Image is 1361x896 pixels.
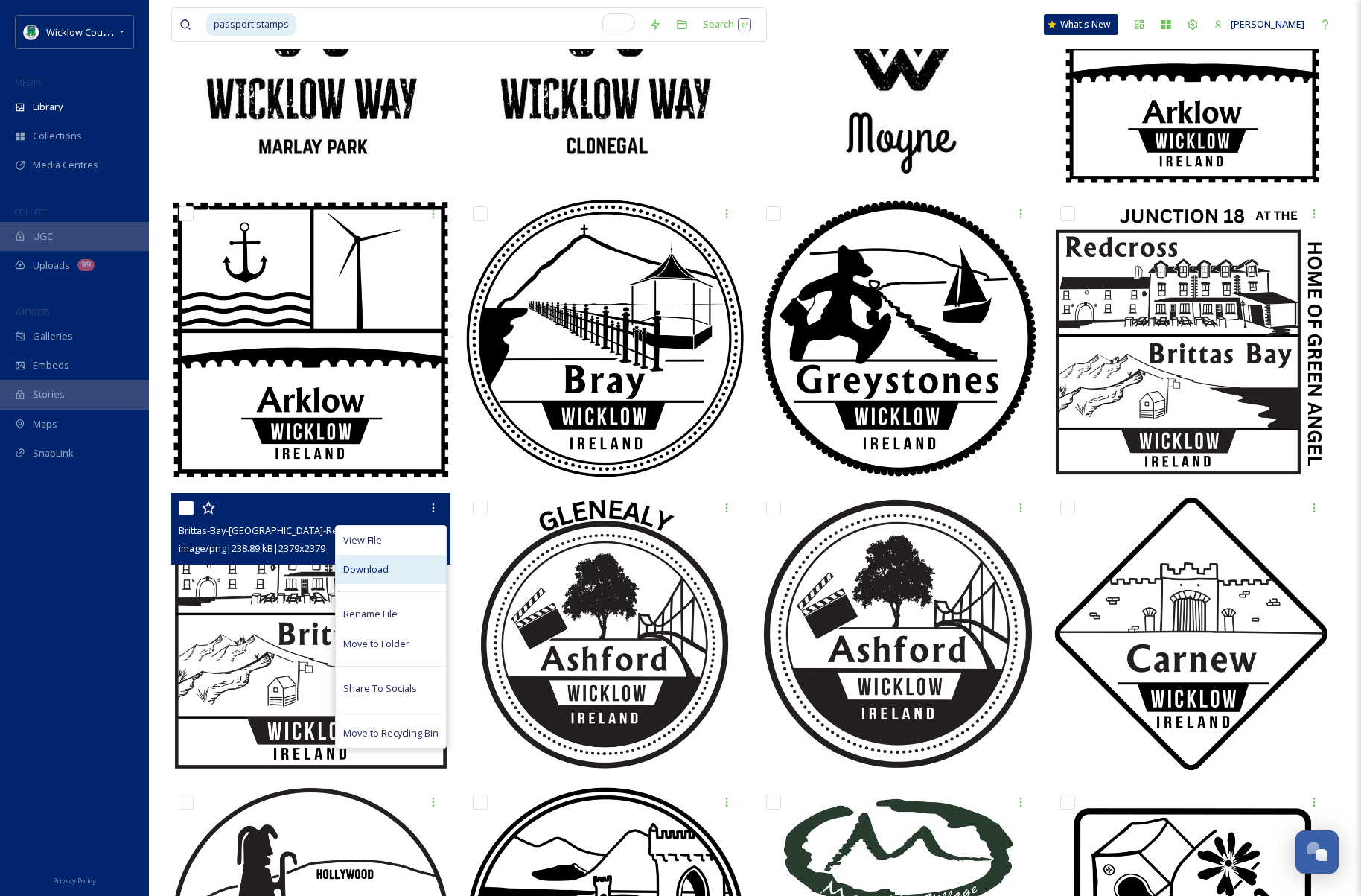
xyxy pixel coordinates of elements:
[24,25,39,39] img: download%20(9).png
[343,607,398,621] span: Rename File
[179,541,325,555] span: image/png | 238.89 kB | 2379 x 2379
[343,533,382,547] span: View File
[1053,199,1332,478] img: JUNCTION 18 AT THE.png
[695,10,759,39] div: Search
[1044,14,1118,35] a: What's New
[33,258,70,273] span: Uploads
[33,446,74,460] span: SnapLink
[343,562,389,576] span: Download
[465,199,745,478] img: Bray-Regional.png
[1053,493,1332,772] img: Carnew-Regional.png
[759,493,1038,772] img: Ashford-Regional.png
[15,306,49,317] span: WIDGETS
[33,387,65,401] span: Stories
[343,726,439,740] span: Move to Recycling Bin
[33,358,69,372] span: Embeds
[53,876,96,886] span: Privacy Policy
[33,129,82,143] span: Collections
[33,158,98,172] span: Media Centres
[1206,10,1312,39] a: [PERSON_NAME]
[179,524,384,537] span: Brittas-Bay-[GEOGRAPHIC_DATA]-Regional.png
[33,100,63,114] span: Library
[343,637,409,651] span: Move to Folder
[77,259,95,271] div: 99
[171,493,450,772] img: Brittas-Bay-Redcross-Regional.png
[33,229,53,244] span: UGC
[465,493,745,772] img: Glenealy - Custom.png
[15,77,41,88] span: MEDIA
[759,199,1038,478] img: Greystones-Regional.png
[15,206,47,217] span: COLLECT
[206,13,296,35] span: passport stamps
[171,199,450,478] img: Arklow-Regional.png
[33,417,57,431] span: Maps
[298,8,642,41] input: To enrich screen reader interactions, please activate Accessibility in Grammarly extension settings
[1231,17,1304,31] span: [PERSON_NAME]
[1295,830,1339,874] button: Open Chat
[343,681,417,696] span: Share To Socials
[46,25,151,39] span: Wicklow County Council
[53,871,96,889] a: Privacy Policy
[33,329,73,343] span: Galleries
